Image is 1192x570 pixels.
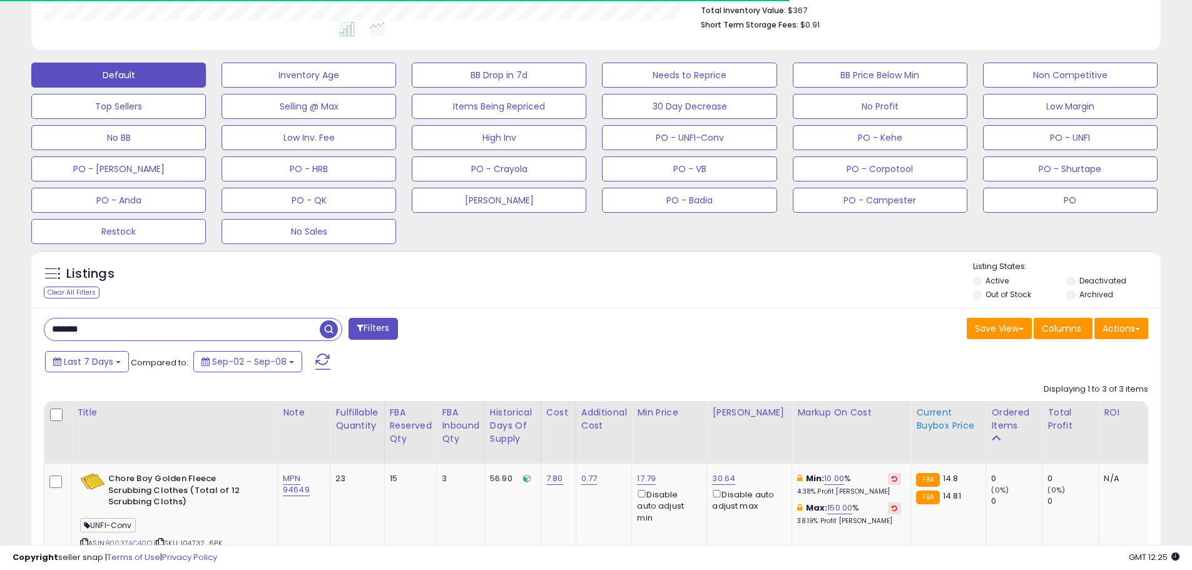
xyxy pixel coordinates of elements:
p: 4.38% Profit [PERSON_NAME] [797,487,901,496]
button: PO [983,188,1158,213]
div: Title [77,406,272,419]
button: Needs to Reprice [602,63,777,88]
a: MPN 94649 [283,472,310,496]
button: No BB [31,125,206,150]
div: % [797,502,901,526]
button: High Inv [412,125,586,150]
a: 10.00 [824,472,844,485]
button: PO - Corpotool [793,156,967,181]
div: FBA inbound Qty [442,406,479,445]
div: Total Profit [1047,406,1093,432]
div: [PERSON_NAME] [712,406,787,419]
b: Max: [806,502,828,514]
div: Clear All Filters [44,287,99,298]
img: 41DKa8J+vFL._SL40_.jpg [80,473,105,490]
button: BB Price Below Min [793,63,967,88]
a: Terms of Use [107,551,160,563]
button: Save View [967,318,1032,339]
button: PO - Anda [31,188,206,213]
div: Min Price [637,406,701,419]
button: PO - VB [602,156,777,181]
small: (0%) [1047,485,1065,495]
div: ROI [1104,406,1149,419]
button: Low Margin [983,94,1158,119]
div: 15 [390,473,427,484]
div: 56.90 [490,473,531,484]
a: 7.80 [546,472,563,485]
button: PO - UNFI-Conv [602,125,777,150]
div: 0 [991,473,1042,484]
button: Columns [1034,318,1093,339]
button: Filters [349,318,397,340]
button: BB Drop in 7d [412,63,586,88]
div: Disable auto adjust max [712,487,782,512]
th: The percentage added to the cost of goods (COGS) that forms the calculator for Min & Max prices. [792,401,911,464]
span: Last 7 Days [64,355,113,368]
div: 3 [442,473,475,484]
a: 0.77 [581,472,598,485]
li: $367 [701,2,1139,17]
button: Inventory Age [222,63,396,88]
div: 23 [335,473,374,484]
p: Listing States: [973,261,1161,273]
a: Privacy Policy [162,551,217,563]
button: Selling @ Max [222,94,396,119]
label: Deactivated [1079,275,1126,286]
button: Non Competitive [983,63,1158,88]
strong: Copyright [13,551,58,563]
span: 14.81 [943,490,961,502]
button: Restock [31,219,206,244]
button: [PERSON_NAME] [412,188,586,213]
button: Default [31,63,206,88]
button: Last 7 Days [45,351,129,372]
button: PO - Kehe [793,125,967,150]
small: FBA [916,473,939,487]
p: 38.19% Profit [PERSON_NAME] [797,517,901,526]
span: $0.91 [800,19,820,31]
span: Compared to: [131,357,188,369]
div: FBA Reserved Qty [390,406,432,445]
button: PO - HRB [222,156,396,181]
b: Chore Boy Golden Fleece Scrubbing Clothes (Total of 12 Scrubbing Cloths) [108,473,260,511]
button: No Sales [222,219,396,244]
button: Sep-02 - Sep-08 [193,351,302,372]
b: Total Inventory Value: [701,5,786,16]
label: Out of Stock [986,289,1031,300]
div: Markup on Cost [797,406,905,419]
label: Archived [1079,289,1113,300]
div: Displaying 1 to 3 of 3 items [1044,384,1148,395]
button: PO - Campester [793,188,967,213]
div: Cost [546,406,571,419]
span: 14.8 [943,472,959,484]
span: | SKU: 104732_6PK [154,538,222,548]
span: 2025-09-16 12:25 GMT [1129,551,1179,563]
label: Active [986,275,1009,286]
div: 0 [1047,473,1098,484]
a: 17.79 [637,472,656,485]
button: PO - Badia [602,188,777,213]
span: Columns [1042,322,1081,335]
span: UNFI-Conv [80,518,136,532]
div: seller snap | | [13,552,217,564]
b: Min: [806,472,825,484]
div: Disable auto adjust min [637,487,697,524]
button: Items Being Repriced [412,94,586,119]
b: Short Term Storage Fees: [701,19,798,30]
div: ASIN: [80,473,268,562]
button: PO - QK [222,188,396,213]
button: Actions [1094,318,1148,339]
button: Low Inv. Fee [222,125,396,150]
button: PO - Crayola [412,156,586,181]
div: 0 [1047,496,1098,507]
button: PO - [PERSON_NAME] [31,156,206,181]
small: FBA [916,491,939,504]
button: PO - UNFI [983,125,1158,150]
div: 0 [991,496,1042,507]
div: Note [283,406,325,419]
div: Ordered Items [991,406,1037,432]
h5: Listings [66,265,115,283]
div: Current Buybox Price [916,406,981,432]
div: Historical Days Of Supply [490,406,536,445]
button: No Profit [793,94,967,119]
button: PO - Shurtape [983,156,1158,181]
